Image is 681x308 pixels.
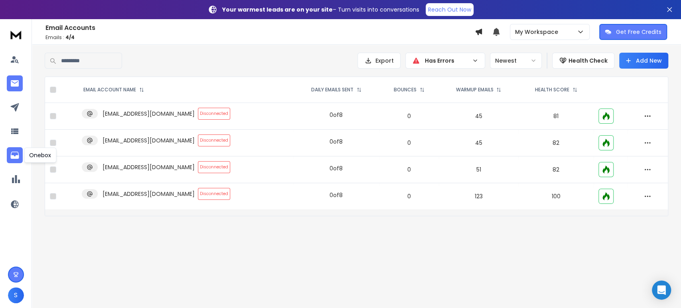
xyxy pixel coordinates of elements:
p: 0 [384,112,434,120]
p: [EMAIL_ADDRESS][DOMAIN_NAME] [103,163,195,171]
strong: Your warmest leads are on your site [222,6,333,14]
span: Disconnected [198,161,230,173]
span: Disconnected [198,188,230,200]
p: 0 [384,139,434,147]
p: My Workspace [515,28,561,36]
td: 45 [439,103,519,130]
div: EMAIL ACCOUNT NAME [83,87,144,93]
td: 82 [518,130,594,156]
p: Has Errors [425,57,469,65]
p: – Turn visits into conversations [222,6,419,14]
p: Health Check [568,57,608,65]
p: [EMAIL_ADDRESS][DOMAIN_NAME] [103,110,195,118]
p: 0 [384,166,434,174]
div: 0 of 8 [330,164,343,172]
button: Export [357,53,401,69]
td: 82 [518,156,594,183]
td: 81 [518,103,594,130]
div: 0 of 8 [330,191,343,199]
a: Reach Out Now [426,3,474,16]
p: BOUNCES [394,87,416,93]
div: Open Intercom Messenger [652,280,671,300]
button: Get Free Credits [599,24,667,40]
td: 123 [439,183,519,210]
div: Onebox [24,148,56,163]
button: Newest [490,53,542,69]
td: 100 [518,183,594,210]
img: logo [8,27,24,42]
p: [EMAIL_ADDRESS][DOMAIN_NAME] [103,136,195,144]
p: DAILY EMAILS SENT [311,87,353,93]
span: Disconnected [198,134,230,146]
td: 51 [439,156,519,183]
td: 45 [439,130,519,156]
button: Health Check [552,53,614,69]
p: Get Free Credits [616,28,661,36]
p: HEALTH SCORE [535,87,569,93]
p: [EMAIL_ADDRESS][DOMAIN_NAME] [103,190,195,198]
p: 0 [384,192,434,200]
div: 0 of 8 [330,138,343,146]
p: WARMUP EMAILS [456,87,493,93]
span: 4 / 4 [65,34,75,41]
div: 0 of 8 [330,111,343,119]
h1: Email Accounts [45,23,475,33]
p: Reach Out Now [428,6,471,14]
button: S [8,287,24,303]
span: Disconnected [198,108,230,120]
button: Add New [619,53,668,69]
p: Emails : [45,34,475,41]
